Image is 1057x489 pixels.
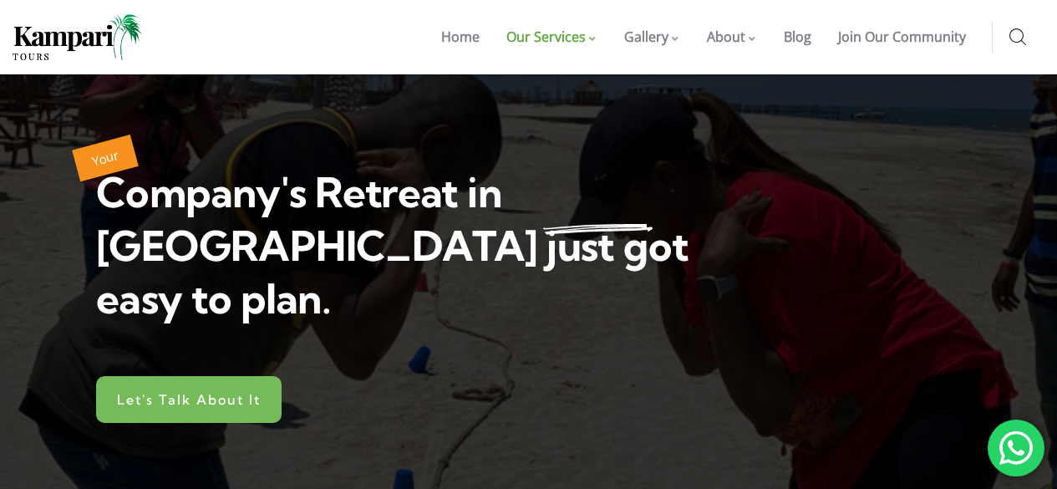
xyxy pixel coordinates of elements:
[838,28,966,46] span: Join Our Community
[707,28,745,46] span: About
[441,28,480,46] span: Home
[96,376,282,423] a: Let's Talk About It
[96,167,689,323] span: Company's Retreat in [GEOGRAPHIC_DATA] just got easy to plan.
[988,420,1044,476] div: 'Chat
[784,28,811,46] span: Blog
[90,146,120,170] span: Your
[117,393,261,406] span: Let's Talk About It
[506,28,586,46] span: Our Services
[13,14,142,60] img: Home
[624,28,668,46] span: Gallery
